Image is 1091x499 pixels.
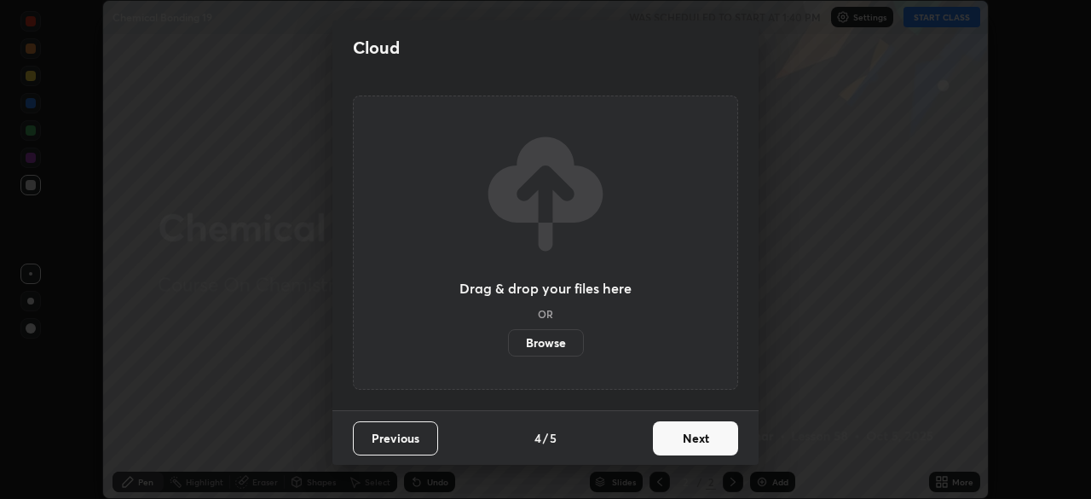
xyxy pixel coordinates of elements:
[534,429,541,447] h4: 4
[653,421,738,455] button: Next
[538,309,553,319] h5: OR
[353,421,438,455] button: Previous
[543,429,548,447] h4: /
[550,429,557,447] h4: 5
[459,281,632,295] h3: Drag & drop your files here
[353,37,400,59] h2: Cloud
